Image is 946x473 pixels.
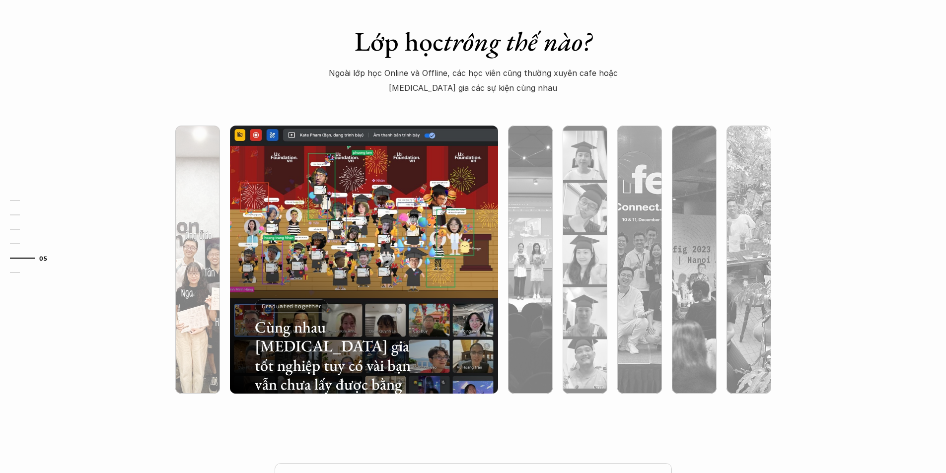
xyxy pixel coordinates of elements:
[300,25,647,58] h1: Lớp học
[443,24,591,59] em: trông thế nào?
[10,252,57,264] a: 05
[255,318,415,394] h3: Cùng nhau [MEDICAL_DATA] gia tốt nghiệp tuy có vài bạn vẫn chưa lấy được bằng
[322,66,624,96] p: Ngoài lớp học Online và Offline, các học viên cũng thường xuyên cafe hoặc [MEDICAL_DATA] gia các ...
[262,302,322,309] p: Graduated together
[39,255,47,262] strong: 05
